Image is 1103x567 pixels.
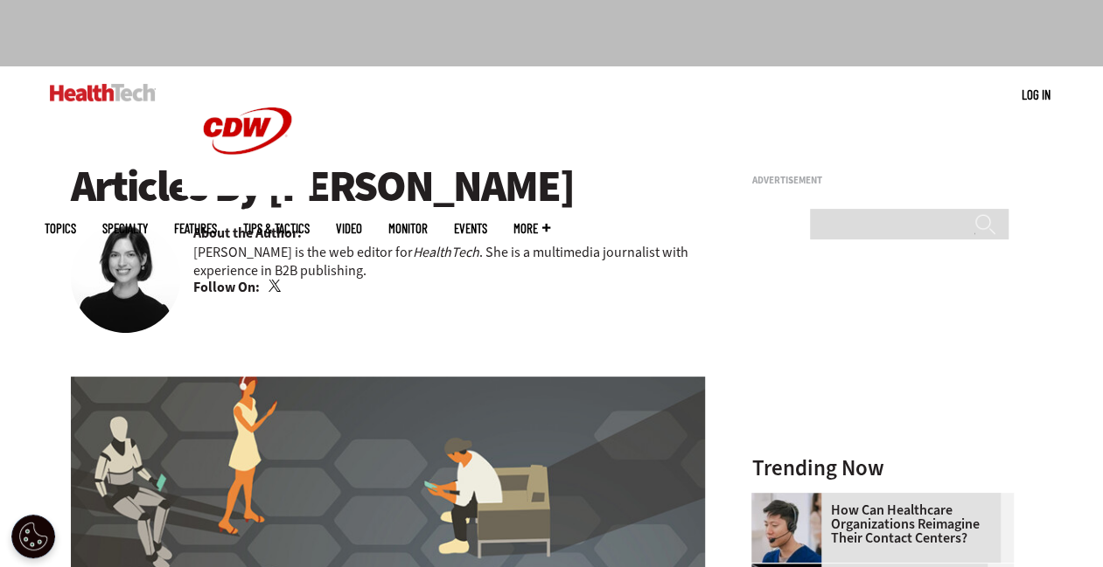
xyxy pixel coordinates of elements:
[513,222,550,235] span: More
[454,222,487,235] a: Events
[45,222,76,235] span: Topics
[751,457,1014,479] h3: Trending Now
[11,515,55,558] div: Cookie Settings
[751,192,1014,411] iframe: advertisement
[11,515,55,558] button: Open Preferences
[751,503,1003,545] a: How Can Healthcare Organizations Reimagine Their Contact Centers?
[193,243,706,280] p: [PERSON_NAME] is the web editor for . She is a multimedia journalist with experience in B2B publi...
[388,222,428,235] a: MonITor
[1022,86,1051,104] div: User menu
[751,493,821,563] img: Healthcare contact center
[269,280,284,294] a: Twitter
[174,222,217,235] a: Features
[751,493,830,507] a: Healthcare contact center
[336,222,362,235] a: Video
[182,66,313,196] img: Home
[1022,86,1051,102] a: Log in
[182,182,313,200] a: CDW
[243,222,310,235] a: Tips & Tactics
[50,84,156,101] img: Home
[102,222,148,235] span: Specialty
[71,224,180,333] img: Jordan Scott
[193,278,260,297] b: Follow On:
